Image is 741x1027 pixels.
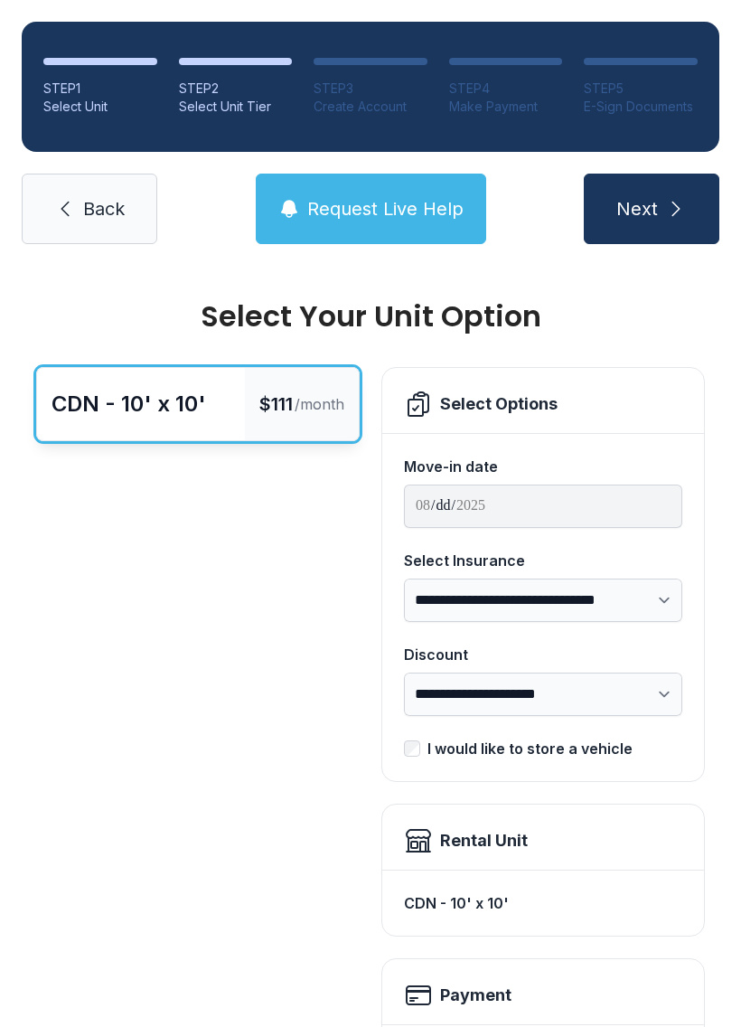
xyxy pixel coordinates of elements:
div: Move-in date [404,456,682,477]
select: Discount [404,673,682,716]
div: STEP 1 [43,80,157,98]
div: Rental Unit [440,828,528,853]
span: Next [616,196,658,221]
div: Select Unit Tier [179,98,293,116]
div: Select Insurance [404,550,682,571]
div: Select Options [440,391,558,417]
div: CDN - 10' x 10' [52,390,206,419]
div: Make Payment [449,98,563,116]
div: STEP 2 [179,80,293,98]
div: Select Your Unit Option [36,302,705,331]
div: STEP 4 [449,80,563,98]
span: Back [83,196,125,221]
span: Request Live Help [307,196,464,221]
div: E-Sign Documents [584,98,698,116]
div: Select Unit [43,98,157,116]
h2: Payment [440,983,511,1008]
div: Create Account [314,98,427,116]
span: $111 [259,391,293,417]
span: /month [295,393,344,415]
div: STEP 5 [584,80,698,98]
div: CDN - 10' x 10' [404,885,682,921]
select: Select Insurance [404,579,682,622]
div: Discount [404,644,682,665]
input: Move-in date [404,485,682,528]
div: STEP 3 [314,80,427,98]
div: I would like to store a vehicle [427,738,633,759]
